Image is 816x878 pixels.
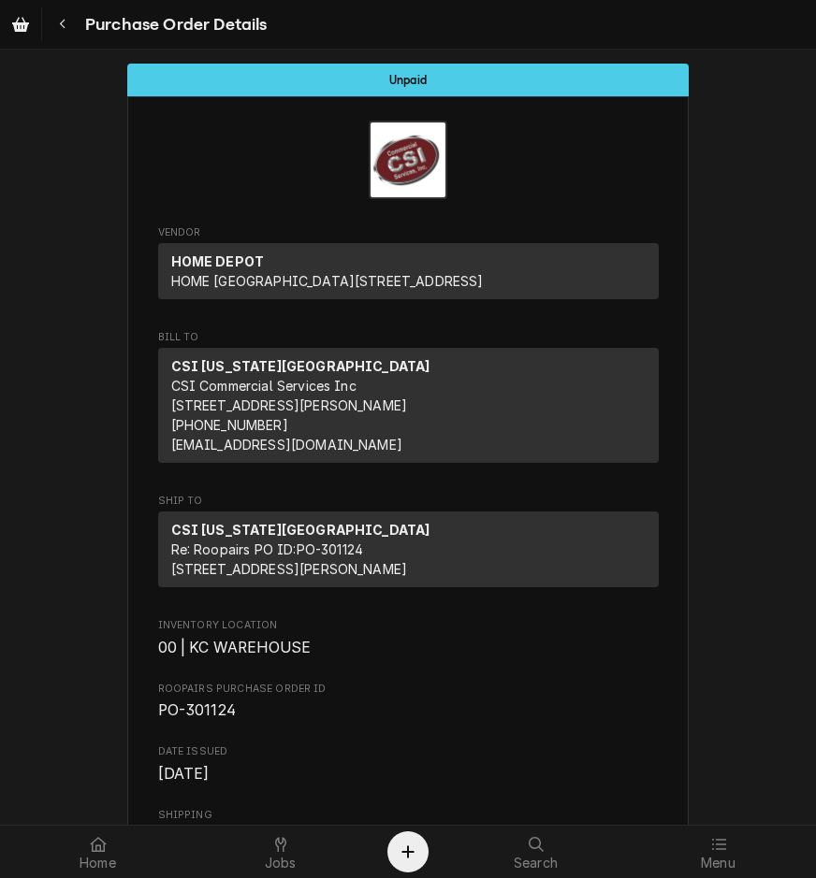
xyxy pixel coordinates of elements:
div: Roopairs Purchase Order ID [158,682,659,722]
strong: HOME DEPOT [171,253,265,269]
img: Logo [369,121,447,199]
span: Date Issued [158,744,659,759]
span: [STREET_ADDRESS][PERSON_NAME] [171,561,408,577]
div: Vendor [158,243,659,307]
div: Date Issued [158,744,659,784]
span: PO-301124 [158,701,236,719]
span: [DATE] [158,765,210,783]
span: Shipping [158,808,659,823]
span: HOME [GEOGRAPHIC_DATA][STREET_ADDRESS] [171,273,484,289]
button: Navigate back [46,7,80,41]
span: 00 | KC WAREHOUSE [158,639,312,656]
div: Bill To [158,348,659,463]
span: Re: Roopairs PO ID: PO-301124 [171,541,364,557]
strong: CSI [US_STATE][GEOGRAPHIC_DATA] [171,358,430,374]
div: Inventory Location [158,618,659,658]
div: Ship To [158,511,659,587]
span: Bill To [158,330,659,345]
span: Vendor [158,225,659,240]
strong: CSI [US_STATE][GEOGRAPHIC_DATA] [171,522,430,538]
span: Purchase Order Details [80,12,268,37]
a: Search [445,829,626,874]
div: Ship To [158,511,659,595]
span: CSI Commercial Services Inc [STREET_ADDRESS][PERSON_NAME] [171,378,408,413]
div: Status [127,64,689,96]
span: Roopairs Purchase Order ID [158,682,659,697]
button: Create Object [387,831,429,872]
a: Menu [628,829,809,874]
span: Inventory Location [158,618,659,633]
span: Unpaid [389,74,427,86]
div: Vendor [158,243,659,299]
span: Search [514,856,558,871]
div: Bill To [158,348,659,470]
span: Home [80,856,116,871]
a: [PHONE_NUMBER] [171,417,288,433]
span: Menu [701,856,736,871]
span: Ship To [158,494,659,509]
span: Roopairs Purchase Order ID [158,699,659,722]
div: Purchase Order Ship To [158,494,659,596]
span: Jobs [265,856,297,871]
div: Purchase Order Bill To [158,330,659,471]
span: Inventory Location [158,637,659,659]
span: Date Issued [158,763,659,785]
a: [EMAIL_ADDRESS][DOMAIN_NAME] [171,437,402,453]
a: Jobs [190,829,371,874]
a: Home [7,829,188,874]
a: Go to Purchase Orders [4,7,37,41]
div: Purchase Order Vendor [158,225,659,308]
